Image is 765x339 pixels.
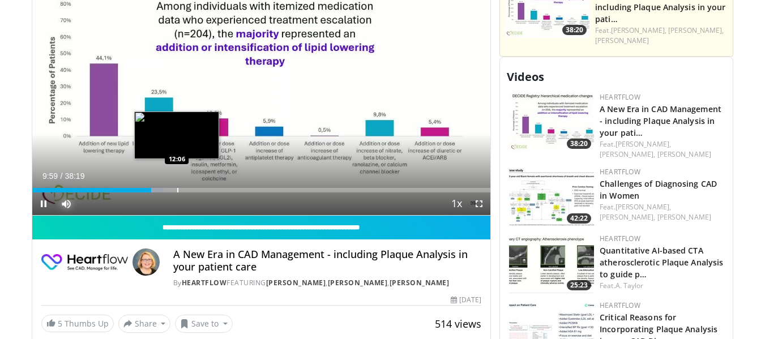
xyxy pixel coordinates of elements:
a: 5 Thumbs Up [41,315,114,332]
div: Feat. [595,25,728,46]
div: Feat. [600,281,724,291]
a: Heartflow [600,234,640,243]
span: 25:23 [567,280,591,290]
a: [PERSON_NAME], [600,212,655,222]
a: Heartflow [182,278,227,287]
a: Quantitative AI-based CTA atherosclerotic Plaque Analysis to guide p… [600,245,723,280]
a: A. Taylor [616,281,644,290]
a: 38:20 [509,92,594,152]
a: Heartflow [600,92,640,102]
button: Save to [175,315,233,333]
span: 9:59 [42,171,58,181]
a: Heartflow [600,301,640,310]
span: 5 [58,318,62,329]
button: Fullscreen [468,192,490,215]
a: [PERSON_NAME] [657,149,711,159]
a: 42:22 [509,167,594,226]
span: 38:19 [65,171,84,181]
a: [PERSON_NAME] [328,278,388,287]
span: 514 views [435,317,481,331]
a: [PERSON_NAME], [616,202,671,212]
a: [PERSON_NAME], [611,25,666,35]
a: Challenges of Diagnosing CAD in Women [600,178,717,201]
a: Heartflow [600,167,640,177]
button: Mute [55,192,78,215]
img: image.jpeg [134,111,219,159]
a: A New Era in CAD Management - including Plaque Analysis in your pati… [600,104,721,138]
button: Share [118,315,171,333]
a: 25:23 [509,234,594,293]
a: [PERSON_NAME] [266,278,326,287]
div: Progress Bar [32,188,491,192]
span: 38:20 [562,25,587,35]
a: [PERSON_NAME], [600,149,655,159]
img: 248d14eb-d434-4f54-bc7d-2124e3d05da6.150x105_q85_crop-smart_upscale.jpg [509,234,594,293]
a: [PERSON_NAME] [390,278,450,287]
img: Heartflow [41,248,128,276]
span: Videos [507,69,544,84]
a: [PERSON_NAME] [657,212,711,222]
img: 738d0e2d-290f-4d89-8861-908fb8b721dc.150x105_q85_crop-smart_upscale.jpg [509,92,594,152]
a: [PERSON_NAME], [616,139,671,149]
h4: A New Era in CAD Management - including Plaque Analysis in your patient care [173,248,481,273]
div: Feat. [600,202,724,222]
span: 38:20 [567,139,591,149]
a: [PERSON_NAME], [668,25,724,35]
img: 65719914-b9df-436f-8749-217792de2567.150x105_q85_crop-smart_upscale.jpg [509,167,594,226]
span: 42:22 [567,213,591,224]
div: [DATE] [451,295,481,305]
div: By FEATURING , , [173,278,481,288]
a: [PERSON_NAME] [595,36,649,45]
div: Feat. [600,139,724,160]
button: Pause [32,192,55,215]
img: Avatar [133,248,160,276]
span: / [61,171,63,181]
button: Playback Rate [445,192,468,215]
